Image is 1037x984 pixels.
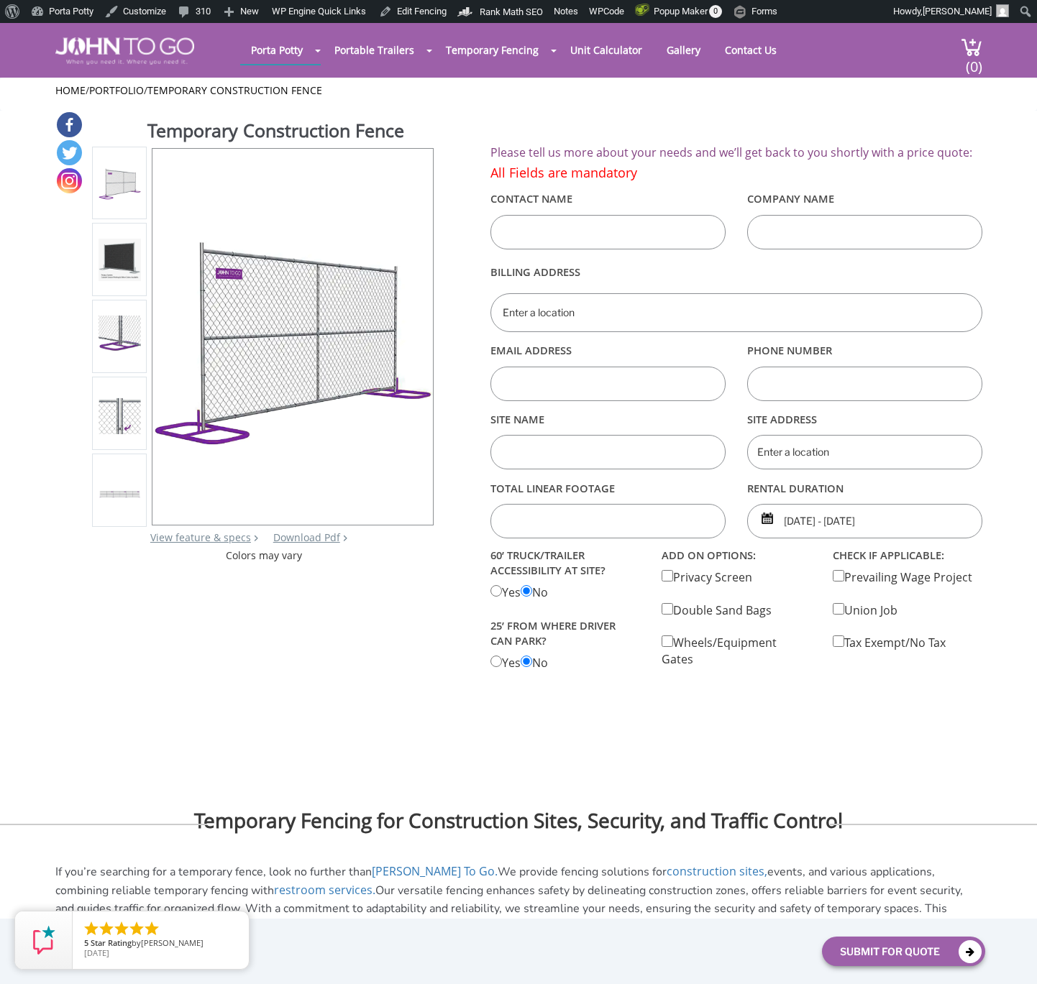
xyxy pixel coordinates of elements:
[240,36,314,64] a: Porta Potty
[490,255,982,290] label: Billing Address
[57,140,82,165] a: Twitter
[651,545,822,668] div: Privacy Screen Double Sand Bags Wheels/Equipment Gates
[490,476,726,500] label: Total linear footage
[324,36,425,64] a: Portable Trailers
[98,920,115,937] li: 
[662,545,811,566] label: add on options:
[656,36,711,64] a: Gallery
[480,6,543,17] span: Rank Math SEO
[559,36,653,64] a: Unit Calculator
[57,112,82,137] a: Facebook
[822,545,993,651] div: Prevailing Wage Project Union Job Tax Exempt/No Tax
[747,339,982,363] label: Phone Number
[141,937,204,948] span: [PERSON_NAME]
[923,6,992,17] span: [PERSON_NAME]
[84,947,109,958] span: [DATE]
[833,545,982,566] label: check if applicable:
[147,118,435,147] h1: Temporary Construction Fence
[747,407,982,431] label: Site Address
[128,920,145,937] li: 
[747,504,982,538] input: Start date | End date
[113,920,130,937] li: 
[490,147,982,160] h2: Please tell us more about your needs and we’ll get back to you shortly with a price quote:
[274,882,375,898] a: restroom services.
[99,239,141,281] img: Product
[55,37,194,65] img: JOHN to go
[747,476,982,500] label: rental duration
[92,548,435,563] div: Colors may vary
[84,937,88,948] span: 5
[99,487,141,502] img: Product
[343,535,347,541] img: chevron.png
[709,5,722,18] span: 0
[99,392,141,434] img: Product
[490,187,726,211] label: Contact Name
[29,926,58,955] img: Review Rating
[84,939,237,949] span: by
[273,530,340,544] a: Download Pdf
[490,407,726,431] label: Site Name
[83,920,100,937] li: 
[372,863,498,879] a: [PERSON_NAME] To Go.
[747,187,982,211] label: Company Name
[89,83,144,97] a: Portfolio
[99,316,141,357] img: Product
[57,168,82,193] a: Instagram
[152,196,433,477] img: Product
[91,937,132,948] span: Star Rating
[747,435,982,469] input: Enter a location
[490,545,640,581] label: 60’ TRUCK/TRAILER ACCESSIBILITY AT SITE?
[435,36,549,64] a: Temporary Fencing
[480,545,651,671] div: Yes No Yes No
[254,535,258,541] img: right arrow icon
[490,615,640,651] label: 25’ from where driver can park?
[822,937,985,966] button: Submit For Quote
[490,166,982,180] h4: All Fields are mandatory
[147,83,322,97] a: Temporary Construction Fence
[965,45,982,76] span: (0)
[490,339,726,363] label: Email Address
[490,293,982,332] input: Enter a location
[714,36,787,64] a: Contact Us
[979,926,1037,984] button: Live Chat
[99,162,141,204] img: Product
[150,530,251,544] a: View feature & specs
[55,83,86,97] a: Home
[961,37,982,57] img: cart a
[55,83,982,98] ul: / /
[667,863,767,879] a: construction sites,
[143,920,160,937] li: 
